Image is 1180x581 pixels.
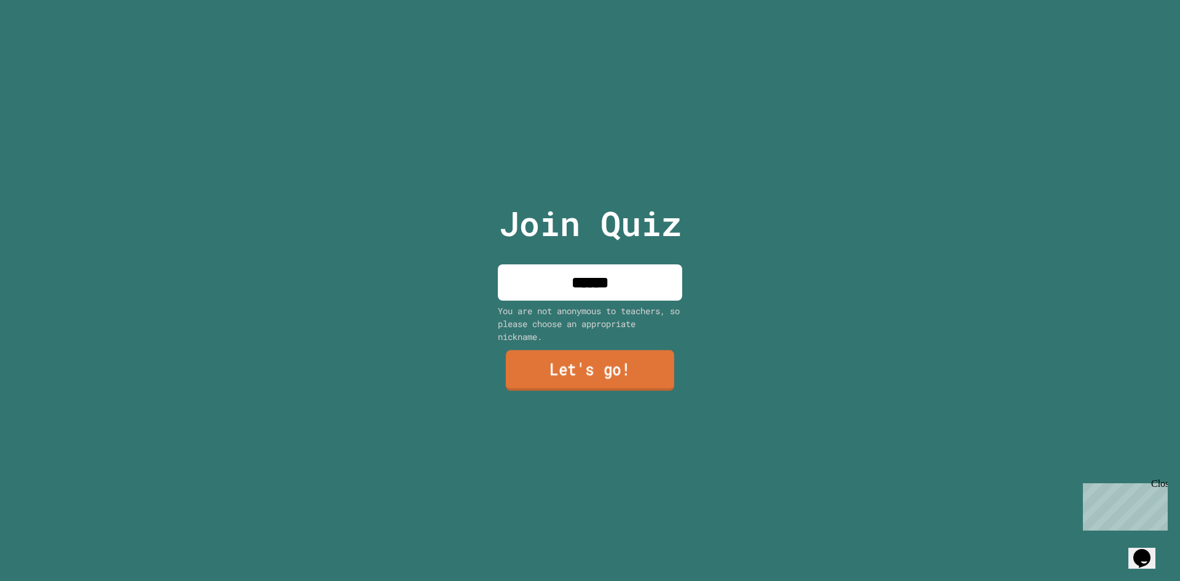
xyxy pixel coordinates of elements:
div: Chat with us now!Close [5,5,85,78]
p: Join Quiz [499,198,682,249]
a: Let's go! [506,350,674,391]
iframe: chat widget [1078,478,1168,531]
div: You are not anonymous to teachers, so please choose an appropriate nickname. [498,304,682,343]
iframe: chat widget [1128,532,1168,569]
